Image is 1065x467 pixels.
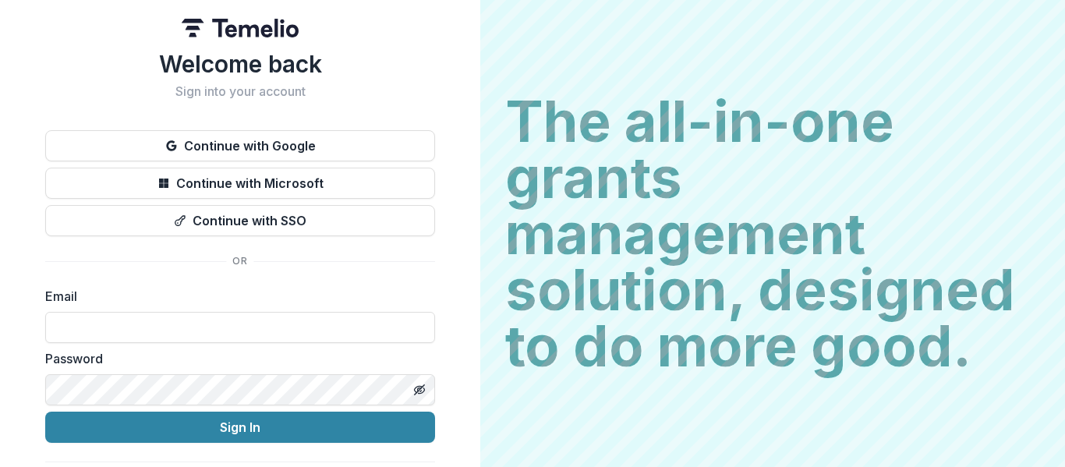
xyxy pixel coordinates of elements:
button: Continue with SSO [45,205,435,236]
h2: Sign into your account [45,84,435,99]
img: Temelio [182,19,299,37]
h1: Welcome back [45,50,435,78]
label: Email [45,287,426,306]
button: Sign In [45,412,435,443]
label: Password [45,349,426,368]
button: Continue with Google [45,130,435,161]
button: Continue with Microsoft [45,168,435,199]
